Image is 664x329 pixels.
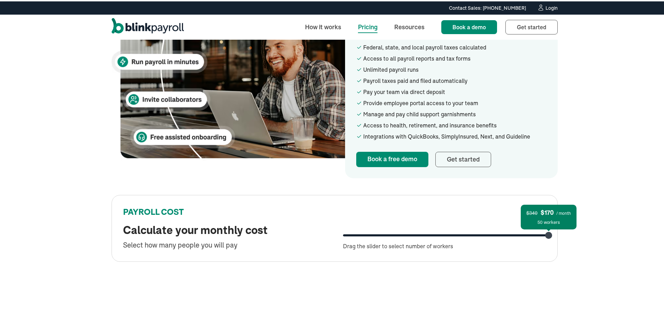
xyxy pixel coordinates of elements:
span: Get started [517,22,546,29]
a: Login [537,3,558,10]
div: Drag the slider to select number of workers [343,241,546,249]
a: Pricing [352,18,383,33]
div: Pay your team via direct deposit [363,86,547,95]
span: / month [556,209,571,214]
div: Integrations with QuickBooks, SimplyInsured, Next, and Guideline [363,131,547,139]
div: PAYROLL COST [123,205,326,217]
span: Book a demo [452,22,486,29]
span: $170 [541,208,554,215]
div: Access to health, retirement, and insurance benefits [363,120,547,128]
div: Select how many people you will pay [123,238,326,249]
a: Get started [435,150,491,166]
div: Manage and pay child support garnishments [363,109,547,117]
a: home [112,17,184,35]
a: Resources [389,18,430,33]
div: Access to all payroll reports and tax forms [363,53,547,61]
div: Provide employee portal access to your team [363,97,547,106]
div: Federal, state, and local payroll taxes calculated [363,42,547,50]
a: How it works [299,18,347,33]
span: $340 [526,209,537,215]
div: Unlimited payroll runs [363,64,547,72]
div: 50 workers [537,218,560,225]
a: Book a demo [441,19,497,33]
div: Payroll taxes paid and filed automatically [363,75,547,84]
div: Login [545,4,558,9]
div: Contact Sales: [PHONE_NUMBER] [449,3,526,10]
a: Book a free demo [356,150,428,166]
a: Get started [505,18,558,33]
h2: Calculate your monthly cost [123,222,326,236]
